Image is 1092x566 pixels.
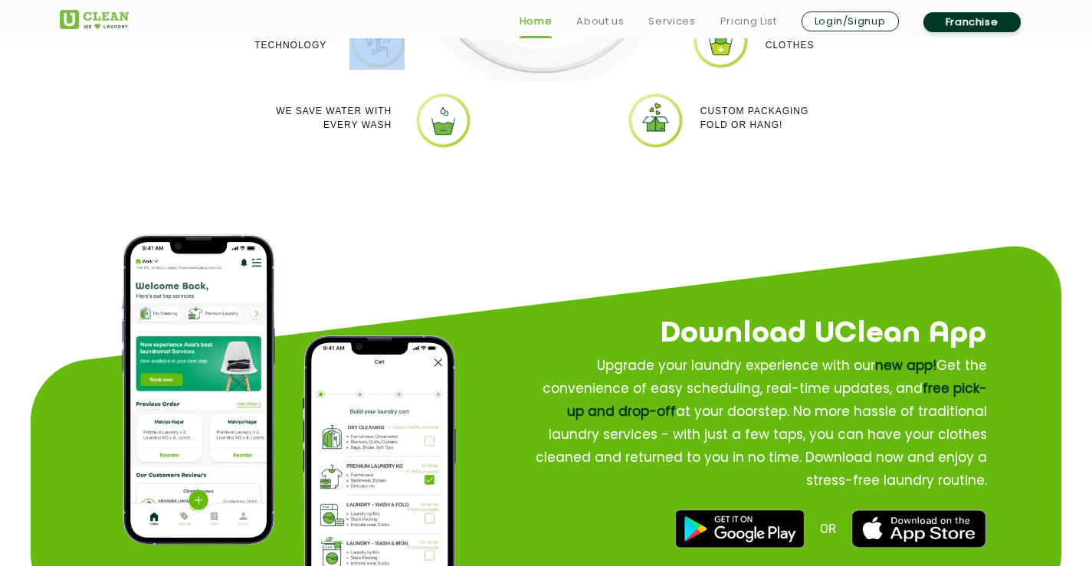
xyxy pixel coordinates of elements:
span: new app! [874,356,936,375]
img: UClean Laundry and Dry Cleaning [60,10,129,29]
p: Custom packaging Fold or Hang! [700,104,809,132]
a: Pricing List [720,12,777,31]
span: OR [820,522,836,536]
a: About us [576,12,624,31]
img: app home page [122,235,275,545]
img: Laundry shop near me [349,12,407,70]
span: free pick-up and drop-off [566,379,986,420]
a: Franchise [923,12,1021,32]
img: best dry cleaners near me [676,509,805,548]
img: Uclean laundry [692,12,749,70]
p: We Save Water with every wash [276,104,392,132]
h2: Download UClean App [474,311,986,357]
a: Login/Signup [802,11,899,31]
img: best laundry near me [851,509,986,548]
p: Upgrade your laundry experience with our Get the convenience of easy scheduling, real-time update... [526,354,987,492]
a: Services [648,12,695,31]
a: Home [520,12,553,31]
img: uclean dry cleaner [627,92,684,149]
